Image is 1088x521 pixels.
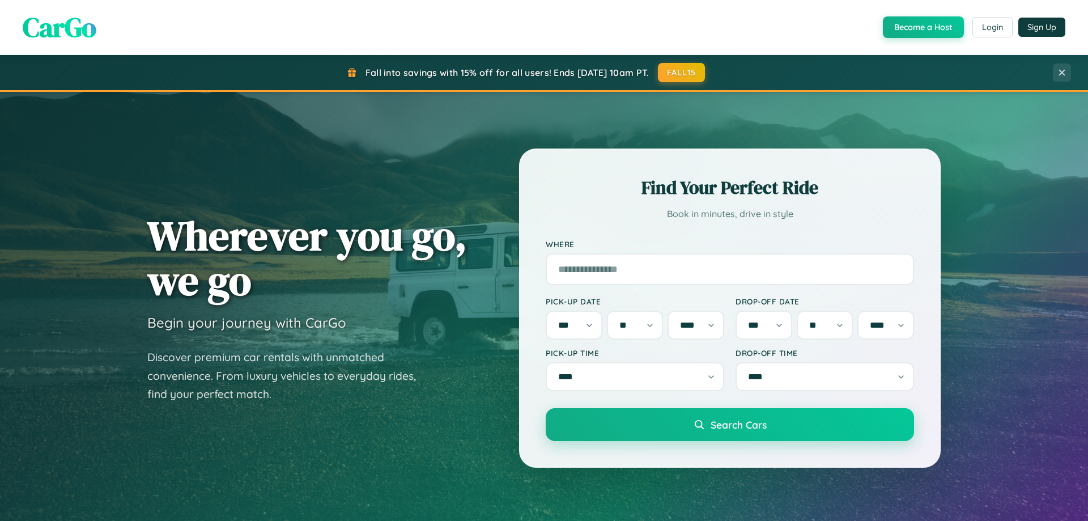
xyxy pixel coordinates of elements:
h3: Begin your journey with CarGo [147,314,346,331]
label: Drop-off Time [736,348,914,358]
span: CarGo [23,9,96,46]
label: Pick-up Date [546,296,724,306]
button: Login [972,17,1013,37]
button: Become a Host [883,16,964,38]
button: Sign Up [1018,18,1065,37]
span: Fall into savings with 15% off for all users! Ends [DATE] 10am PT. [365,67,649,78]
button: Search Cars [546,408,914,441]
h2: Find Your Perfect Ride [546,175,914,200]
label: Pick-up Time [546,348,724,358]
label: Where [546,239,914,249]
span: Search Cars [711,418,767,431]
label: Drop-off Date [736,296,914,306]
p: Book in minutes, drive in style [546,206,914,222]
button: FALL15 [658,63,705,82]
h1: Wherever you go, we go [147,213,467,303]
p: Discover premium car rentals with unmatched convenience. From luxury vehicles to everyday rides, ... [147,348,431,404]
